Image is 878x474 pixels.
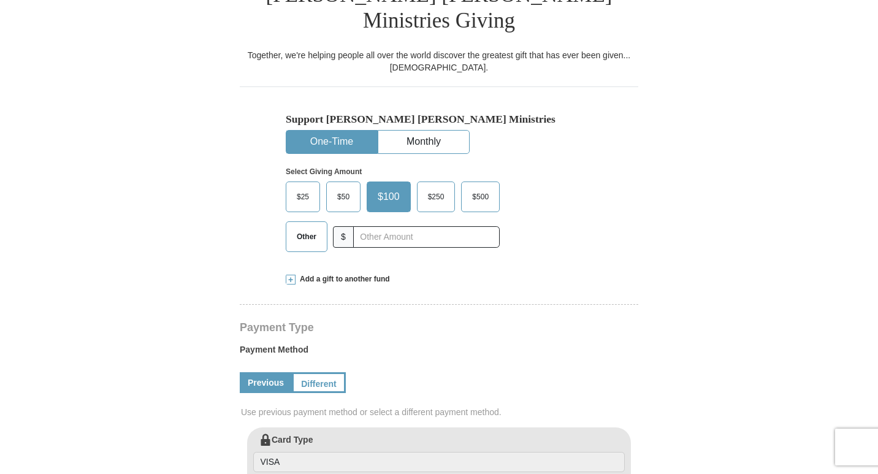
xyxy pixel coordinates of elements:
[422,188,451,206] span: $250
[291,188,315,206] span: $25
[353,226,500,248] input: Other Amount
[333,226,354,248] span: $
[466,188,495,206] span: $500
[286,131,377,153] button: One-Time
[241,406,639,418] span: Use previous payment method or select a different payment method.
[286,113,592,126] h5: Support [PERSON_NAME] [PERSON_NAME] Ministries
[292,372,346,393] a: Different
[372,188,406,206] span: $100
[253,434,625,473] label: Card Type
[331,188,356,206] span: $50
[240,49,638,74] div: Together, we're helping people all over the world discover the greatest gift that has ever been g...
[286,167,362,176] strong: Select Giving Amount
[240,372,292,393] a: Previous
[296,274,390,285] span: Add a gift to another fund
[240,343,638,362] label: Payment Method
[378,131,469,153] button: Monthly
[291,227,323,246] span: Other
[253,452,625,473] input: Card Type
[240,323,638,332] h4: Payment Type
